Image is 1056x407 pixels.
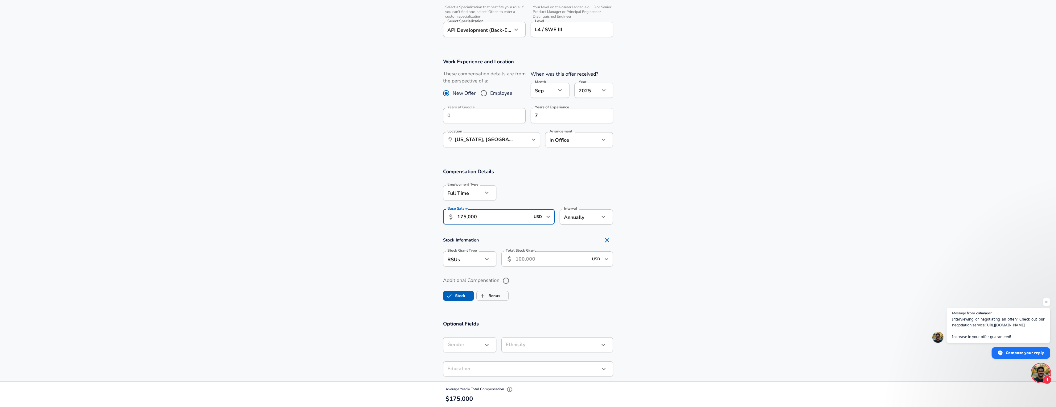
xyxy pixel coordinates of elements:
div: API Development (Back-End) [443,22,512,37]
label: Additional Compensation [443,275,613,286]
span: 1 [1043,376,1051,384]
div: Open chat [1032,364,1050,382]
span: Interviewing or negotiating an offer? Check out our negotiation service: Increase in your offer g... [952,316,1045,340]
h3: Optional Fields [443,320,613,327]
label: Years at Google [447,105,475,109]
label: Bonus [477,290,500,302]
h4: Stock Information [443,234,613,246]
div: In Office [545,132,590,147]
label: Level [535,19,544,23]
input: 0 [443,108,512,123]
span: Average Yearly Total Compensation [446,387,514,392]
div: RSUs [443,251,483,266]
button: help [501,275,511,286]
input: 7 [531,108,600,123]
span: Select a Specialization that best fits your role. If you can't find one, select 'Other' to enter ... [443,5,526,19]
label: Years of Experience [535,105,569,109]
h3: Work Experience and Location [443,58,613,65]
input: L3 [533,25,610,34]
label: Location [447,129,462,133]
label: Stock Grant Type [447,249,477,252]
button: Open [529,135,538,144]
label: When was this offer received? [531,71,598,78]
label: Employment Type [447,183,479,186]
span: Your level on the career ladder. e.g. L3 or Senior Product Manager or Principal Engineer or Disti... [531,5,613,19]
span: Message from [952,311,975,315]
button: Remove Section [601,234,613,246]
span: Employee [490,90,512,97]
button: BonusBonus [476,291,509,301]
label: Interval [564,207,577,210]
span: Stock [443,290,455,302]
span: Bonus [477,290,488,302]
h3: Compensation Details [443,168,613,175]
label: Stock [443,290,465,302]
label: Year [579,80,586,84]
input: 100,000 [457,209,530,224]
span: Compose your reply [1006,347,1044,358]
button: Explain Total Compensation [505,385,514,394]
div: Sep [531,83,556,98]
button: Open [544,212,553,221]
label: Month [535,80,546,84]
div: Full Time [443,185,483,200]
button: StockStock [443,291,474,301]
div: Annually [560,209,599,224]
label: Select Specialization [447,19,483,23]
label: These compensation details are from the perspective of a: [443,70,526,85]
input: USD [532,212,544,222]
label: Total Stock Grant [506,249,536,252]
label: Arrangement [549,129,572,133]
div: 2025 [574,83,600,98]
label: Base Salary [447,207,468,210]
input: 100,000 [516,251,589,266]
input: USD [590,254,602,264]
button: Open [602,255,611,263]
span: Zuhayeer [976,311,992,315]
span: New Offer [453,90,476,97]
